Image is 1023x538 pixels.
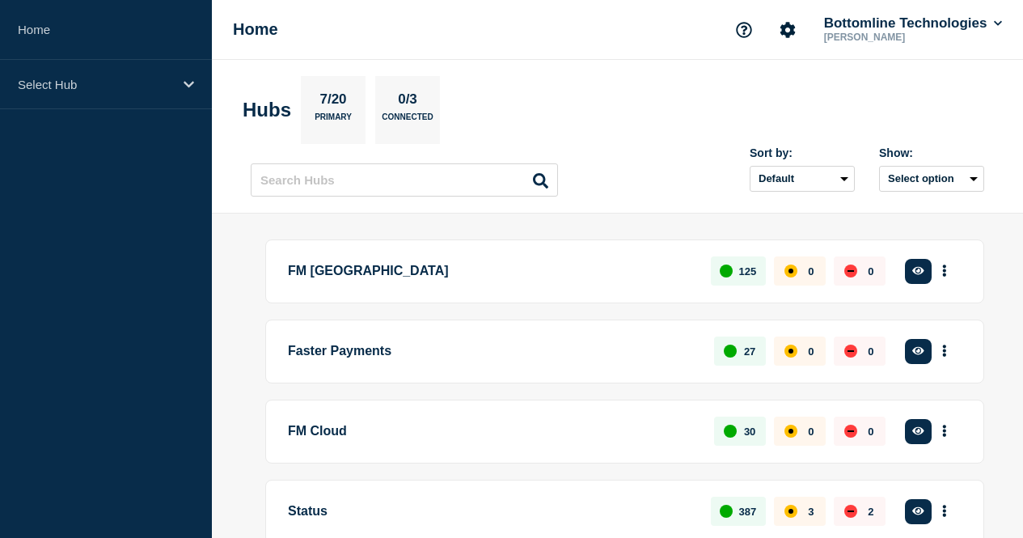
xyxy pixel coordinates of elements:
[934,256,955,286] button: More actions
[771,13,805,47] button: Account settings
[784,505,797,518] div: affected
[868,506,873,518] p: 2
[844,265,857,277] div: down
[821,15,1005,32] button: Bottomline Technologies
[808,426,814,438] p: 0
[868,426,873,438] p: 0
[727,13,761,47] button: Support
[233,20,278,39] h1: Home
[314,91,353,112] p: 7/20
[744,345,755,358] p: 27
[821,32,989,43] p: [PERSON_NAME]
[784,425,797,438] div: affected
[750,146,855,159] div: Sort by:
[934,417,955,447] button: More actions
[784,265,797,277] div: affected
[808,506,814,518] p: 3
[315,112,352,129] p: Primary
[392,91,424,112] p: 0/3
[934,337,955,366] button: More actions
[251,163,558,197] input: Search Hubs
[382,112,433,129] p: Connected
[879,146,984,159] div: Show:
[744,426,755,438] p: 30
[739,506,757,518] p: 387
[868,345,873,358] p: 0
[879,166,984,192] button: Select option
[844,345,857,358] div: down
[724,345,737,358] div: up
[243,99,291,121] h2: Hubs
[720,265,733,277] div: up
[808,265,814,277] p: 0
[808,345,814,358] p: 0
[724,425,737,438] div: up
[844,425,857,438] div: down
[844,505,857,518] div: down
[288,497,692,527] p: Status
[934,497,955,527] button: More actions
[720,505,733,518] div: up
[868,265,873,277] p: 0
[750,166,855,192] select: Sort by
[288,417,695,447] p: FM Cloud
[288,337,695,366] p: Faster Payments
[288,256,692,286] p: FM [GEOGRAPHIC_DATA]
[739,265,757,277] p: 125
[784,345,797,358] div: affected
[18,78,173,91] p: Select Hub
